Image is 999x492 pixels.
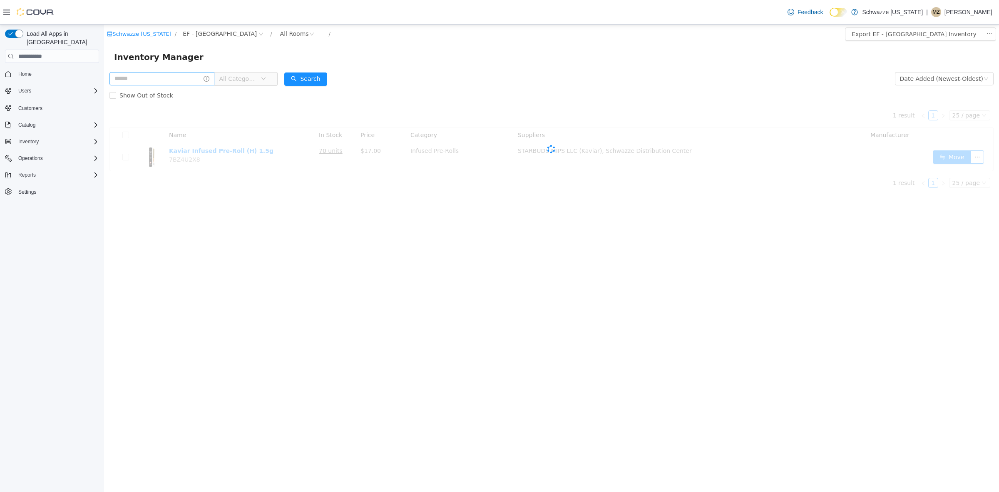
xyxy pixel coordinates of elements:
[944,7,992,17] p: [PERSON_NAME]
[932,7,939,17] span: MZ
[15,103,46,113] a: Customers
[180,48,223,61] button: icon: searchSearch
[23,30,99,46] span: Load All Apps in [GEOGRAPHIC_DATA]
[71,6,72,12] span: /
[862,7,923,17] p: Schwazze [US_STATE]
[15,86,35,96] button: Users
[2,152,102,164] button: Operations
[15,102,99,113] span: Customers
[798,8,823,16] span: Feedback
[99,51,105,57] i: icon: info-circle
[15,153,46,163] button: Operations
[15,137,99,147] span: Inventory
[2,119,102,131] button: Catalog
[18,138,39,145] span: Inventory
[225,6,226,12] span: /
[18,155,43,162] span: Operations
[15,187,99,197] span: Settings
[15,69,99,79] span: Home
[3,6,67,12] a: icon: shopSchwazze [US_STATE]
[18,71,32,77] span: Home
[15,120,99,130] span: Catalog
[17,8,54,16] img: Cova
[18,122,35,128] span: Catalog
[15,137,42,147] button: Inventory
[926,7,928,17] p: |
[79,5,153,14] span: EF - South Boulder
[15,170,99,180] span: Reports
[5,65,99,220] nav: Complex example
[205,7,210,12] i: icon: close-circle
[166,6,168,12] span: /
[931,7,941,17] div: Mengistu Zebulun
[784,4,826,20] a: Feedback
[154,7,159,12] i: icon: close-circle
[12,67,72,74] span: Show Out of Stock
[830,8,847,17] input: Dark Mode
[10,26,104,39] span: Inventory Manager
[15,69,35,79] a: Home
[2,169,102,181] button: Reports
[15,153,99,163] span: Operations
[879,3,892,16] button: icon: ellipsis
[2,136,102,147] button: Inventory
[2,102,102,114] button: Customers
[15,86,99,96] span: Users
[18,87,31,94] span: Users
[15,120,39,130] button: Catalog
[18,189,36,195] span: Settings
[15,187,40,197] a: Settings
[115,50,153,58] span: All Categories
[2,186,102,198] button: Settings
[741,3,879,16] button: Export EF - [GEOGRAPHIC_DATA] Inventory
[796,48,879,60] div: Date Added (Newest-Oldest)
[18,172,36,178] span: Reports
[176,3,205,15] div: All Rooms
[3,7,8,12] i: icon: shop
[18,105,42,112] span: Customers
[880,52,885,57] i: icon: down
[2,68,102,80] button: Home
[157,52,162,57] i: icon: down
[2,85,102,97] button: Users
[15,170,39,180] button: Reports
